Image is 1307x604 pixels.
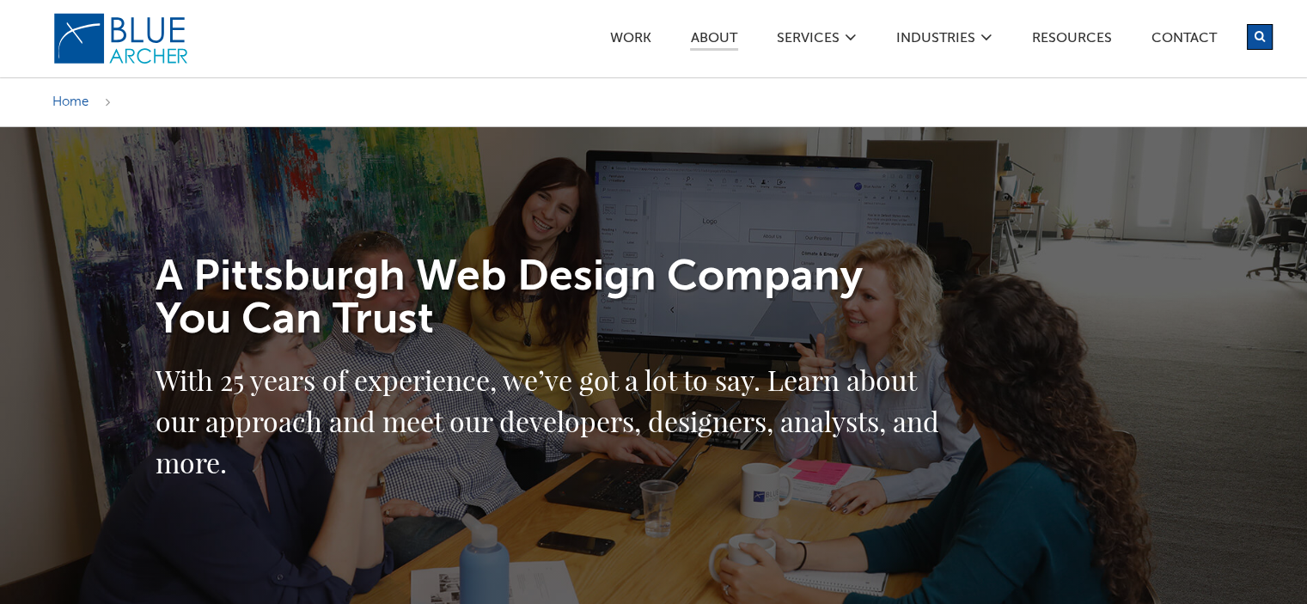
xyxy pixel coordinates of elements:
[1031,32,1113,50] a: Resources
[52,95,89,108] a: Home
[690,32,738,51] a: ABOUT
[52,12,190,65] img: Blue Archer Logo
[776,32,840,50] a: SERVICES
[155,256,945,342] h1: A Pittsburgh Web Design Company You Can Trust
[609,32,652,50] a: Work
[895,32,976,50] a: Industries
[155,359,945,483] h2: With 25 years of experience, we’ve got a lot to say. Learn about our approach and meet our develo...
[1151,32,1218,50] a: Contact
